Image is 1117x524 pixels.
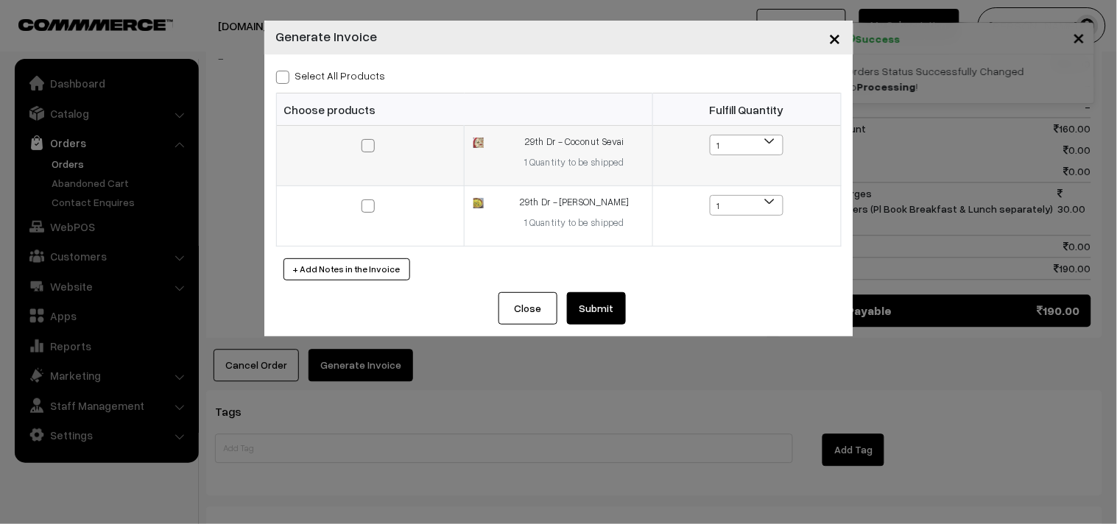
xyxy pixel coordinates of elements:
th: Fulfill Quantity [652,93,841,126]
div: 29th Dr - Coconut Sevai [506,135,644,149]
label: Select all Products [276,68,386,83]
div: 1 Quantity to be shipped [506,216,644,230]
span: × [829,24,842,51]
button: Close [817,15,853,60]
button: Submit [567,292,626,325]
span: 1 [711,196,783,216]
span: 1 [710,195,783,216]
span: 1 [711,135,783,156]
th: Choose products [276,93,652,126]
img: 17443012011014coconut-sevai.jpg [473,138,483,147]
span: 1 [710,135,783,155]
div: 29th Dr - [PERSON_NAME] [506,195,644,210]
img: 17442592358063lemon-sevai1.jpg [473,198,483,208]
h4: Generate Invoice [276,26,378,46]
button: Close [498,292,557,325]
button: + Add Notes in the Invoice [283,258,410,280]
div: 1 Quantity to be shipped [506,155,644,170]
